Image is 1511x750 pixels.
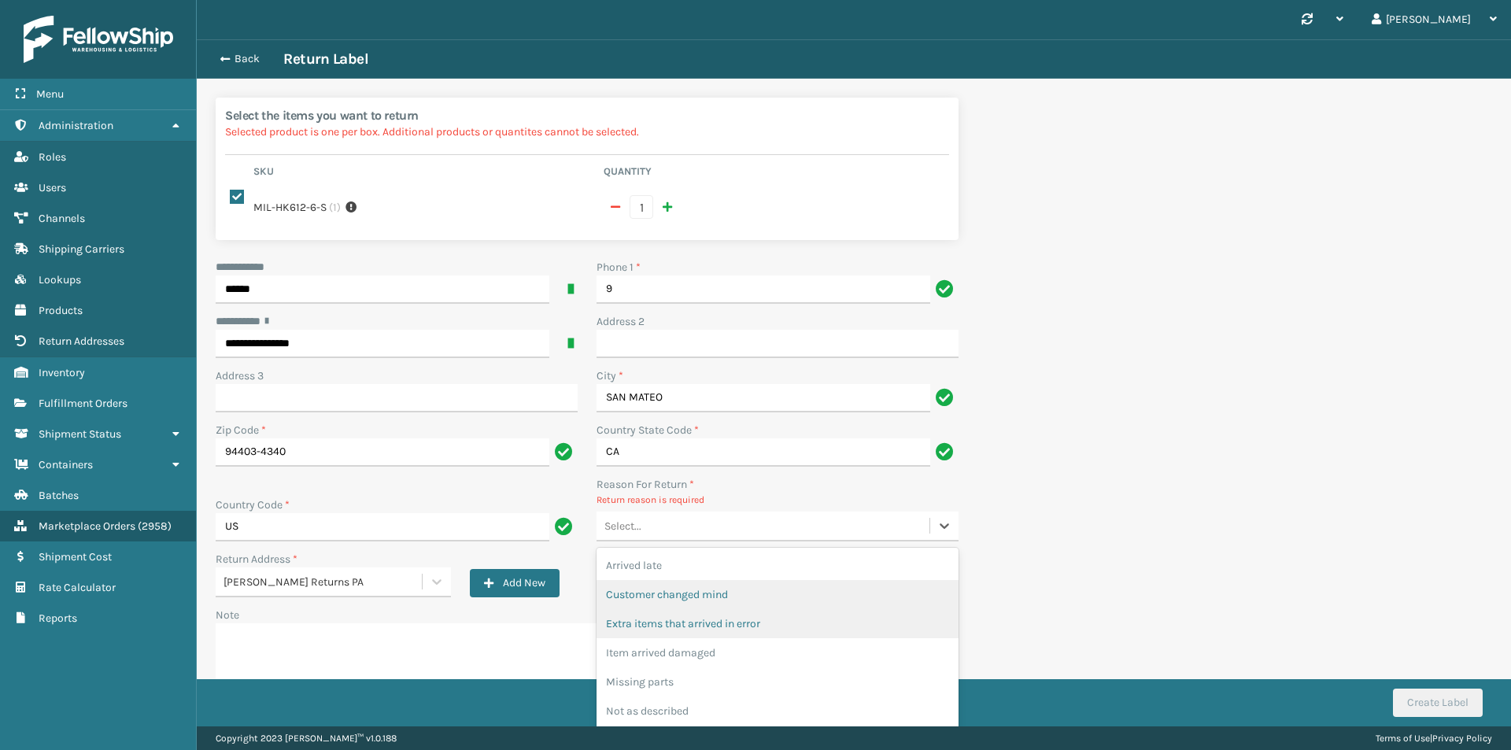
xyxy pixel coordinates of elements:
div: Extra items that arrived in error [597,609,959,638]
div: [PERSON_NAME] Returns PA [224,574,423,590]
h2: Select the items you want to return [225,107,949,124]
div: Customer changed mind [597,580,959,609]
div: Arrived late [597,551,959,580]
span: ( 1 ) [329,199,341,216]
button: Create Label [1393,689,1483,717]
label: Return Address [216,551,297,567]
span: Products [39,304,83,317]
label: Note [216,608,239,622]
label: Phone 1 [597,259,641,275]
img: logo [24,16,173,63]
div: Select... [604,518,641,534]
span: Channels [39,212,85,225]
label: Address 3 [216,368,264,384]
span: Inventory [39,366,85,379]
span: Users [39,181,66,194]
span: Fulfillment Orders [39,397,127,410]
span: Return Addresses [39,334,124,348]
span: Batches [39,489,79,502]
div: Missing parts [597,667,959,696]
label: Address 2 [597,313,645,330]
span: Marketplace Orders [39,519,135,533]
a: Privacy Policy [1432,733,1492,744]
label: Reason For Return [597,476,694,493]
span: Roles [39,150,66,164]
p: Return reason is required [597,493,959,507]
span: Rate Calculator [39,581,116,594]
span: Lookups [39,273,81,286]
p: Copyright 2023 [PERSON_NAME]™ v 1.0.188 [216,726,397,750]
button: Back [211,52,283,66]
div: Not as described [597,696,959,726]
th: Quantity [599,164,949,183]
h3: Return Label [283,50,368,68]
label: Zip Code [216,422,266,438]
span: Menu [36,87,64,101]
a: Terms of Use [1376,733,1430,744]
span: Containers [39,458,93,471]
button: Add New [470,569,560,597]
label: City [597,368,623,384]
label: Country State Code [597,422,699,438]
span: Shipping Carriers [39,242,124,256]
th: Sku [249,164,599,183]
div: Item arrived damaged [597,638,959,667]
span: ( 2958 ) [138,519,172,533]
label: MIL-HK612-6-S [253,199,327,216]
span: Shipment Cost [39,550,112,563]
span: Reports [39,611,77,625]
div: | [1376,726,1492,750]
span: Shipment Status [39,427,121,441]
label: Country Code [216,497,290,513]
p: Selected product is one per box. Additional products or quantites cannot be selected. [225,124,949,140]
span: Administration [39,119,113,132]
